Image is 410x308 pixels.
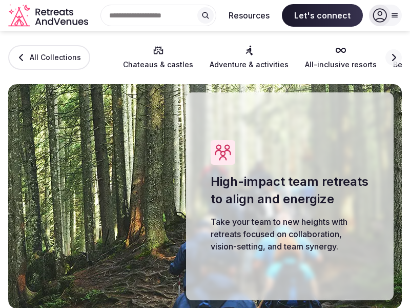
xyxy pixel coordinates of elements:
[30,52,81,63] span: All Collections
[123,45,193,70] a: Chateaus & castles
[211,216,369,253] p: Take your team to new heights with retreats focused on collaboration, vision-setting, and team sy...
[211,173,369,207] h1: High-impact team retreats to align and energize
[220,4,278,27] button: Resources
[123,60,193,70] span: Chateaus & castles
[210,45,289,70] a: Adventure & activities
[8,45,90,70] a: All Collections
[282,4,363,27] span: Let's connect
[8,4,90,27] svg: Retreats and Venues company logo
[8,4,90,27] a: Visit the homepage
[305,60,377,70] span: All-inclusive resorts
[210,60,289,70] span: Adventure & activities
[305,45,377,70] a: All-inclusive resorts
